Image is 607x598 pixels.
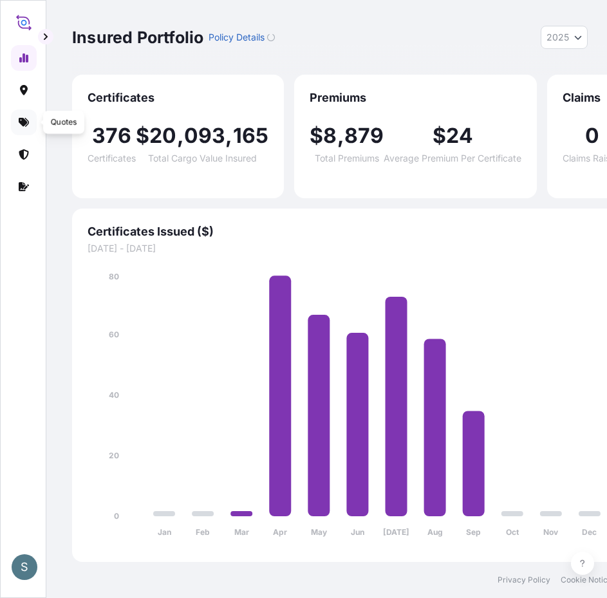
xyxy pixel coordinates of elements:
span: 0 [585,126,599,146]
tspan: Aug [427,527,443,537]
tspan: 20 [109,451,119,460]
tspan: Jun [351,527,364,537]
span: 2025 [546,31,569,44]
span: Certificates [88,90,268,106]
p: Insured Portfolio [72,27,203,48]
span: Certificates [88,154,136,163]
span: Total Cargo Value Insured [148,154,257,163]
tspan: 60 [109,330,119,339]
tspan: May [311,527,328,537]
tspan: Jan [158,527,171,537]
span: Premiums [310,90,521,106]
span: Average Premium Per Certificate [384,154,521,163]
span: 376 [92,126,132,146]
p: Policy Details [209,31,265,44]
span: Total Premiums [315,154,379,163]
span: 879 [344,126,384,146]
a: Privacy Policy [498,575,550,585]
span: 165 [233,126,269,146]
tspan: Dec [582,527,597,537]
span: 20 [149,126,176,146]
span: 8 [323,126,337,146]
span: 24 [446,126,473,146]
tspan: Mar [234,527,249,537]
tspan: Feb [196,527,210,537]
tspan: [DATE] [383,527,409,537]
div: Loading [267,33,275,41]
tspan: 40 [109,390,119,400]
span: S [21,561,28,574]
span: $ [310,126,323,146]
span: , [225,126,232,146]
span: , [177,126,184,146]
span: $ [136,126,149,146]
button: Loading [267,27,275,48]
button: Year Selector [541,26,588,49]
tspan: Nov [543,527,559,537]
span: $ [433,126,446,146]
tspan: Oct [506,527,519,537]
div: Quotes [43,111,84,134]
tspan: 0 [114,511,119,521]
tspan: Apr [273,527,287,537]
tspan: Sep [466,527,481,537]
span: 093 [184,126,226,146]
tspan: 80 [109,272,119,281]
span: , [337,126,344,146]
